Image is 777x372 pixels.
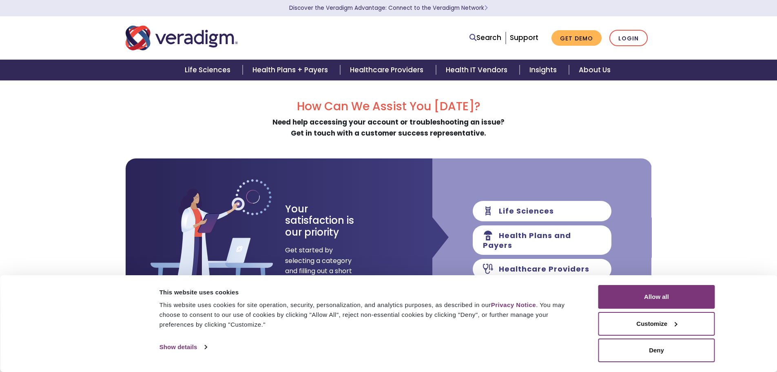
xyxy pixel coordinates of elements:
a: Life Sciences [175,60,243,80]
h3: Your satisfaction is our priority [285,203,369,238]
a: Health IT Vendors [436,60,520,80]
a: Health Plans + Payers [243,60,340,80]
a: Show details [159,341,207,353]
a: Insights [520,60,569,80]
h2: How Can We Assist You [DATE]? [126,100,652,114]
a: Login [609,30,648,47]
a: Get Demo [551,30,602,46]
button: Customize [598,312,715,336]
strong: Need help accessing your account or troubleshooting an issue? Get in touch with a customer succes... [272,117,505,138]
a: Discover the Veradigm Advantage: Connect to the Veradigm NetworkLearn More [289,4,488,12]
a: Healthcare Providers [340,60,436,80]
a: Privacy Notice [491,301,536,308]
button: Deny [598,339,715,362]
img: Veradigm logo [126,25,238,51]
a: About Us [569,60,620,80]
a: Search [469,32,501,43]
span: Learn More [484,4,488,12]
div: This website uses cookies [159,287,580,297]
div: This website uses cookies for site operation, security, personalization, and analytics purposes, ... [159,300,580,330]
span: Get started by selecting a category and filling out a short form. [285,245,352,287]
button: Allow all [598,285,715,309]
a: Support [510,33,538,42]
